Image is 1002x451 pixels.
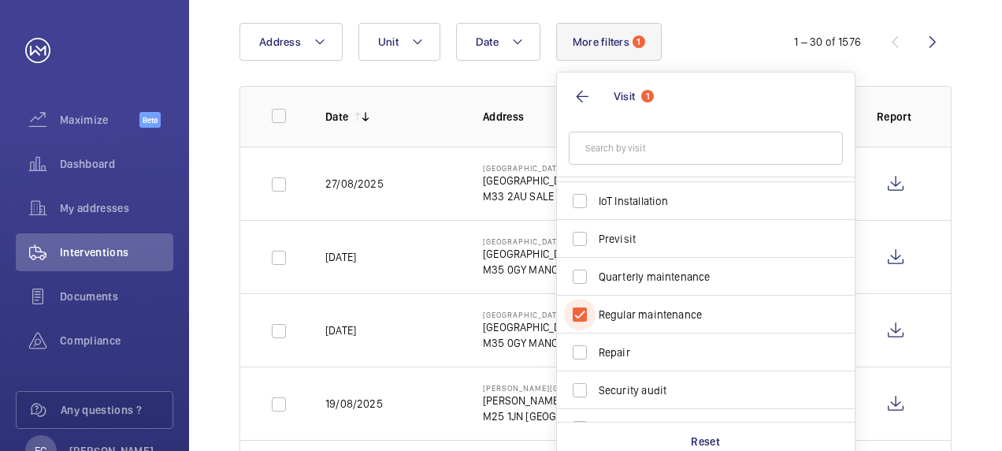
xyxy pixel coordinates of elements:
button: Visit1 [557,73,855,120]
p: Date [325,109,348,125]
p: Report [877,109,919,125]
span: Any questions ? [61,402,173,418]
span: Security audit [599,382,815,398]
p: [DATE] [325,249,356,265]
p: [GEOGRAPHIC_DATA], [483,246,595,262]
button: Address [239,23,343,61]
span: Regular maintenance [599,307,815,322]
p: 19/08/2025 [325,396,383,412]
p: [GEOGRAPHIC_DATA], [483,173,584,188]
p: M33 2AU SALE [483,188,584,204]
span: Previsit [599,231,815,247]
button: More filters1 [556,23,662,61]
p: [PERSON_NAME][GEOGRAPHIC_DATA] [483,383,615,393]
span: Beta [139,112,161,128]
button: Date [456,23,540,61]
span: Date [476,35,499,48]
p: [GEOGRAPHIC_DATA] [483,163,584,173]
p: [GEOGRAPHIC_DATA], [483,319,595,335]
span: Address [259,35,301,48]
span: My addresses [60,200,173,216]
p: Address [483,109,615,125]
span: Compliance [60,333,173,348]
p: M25 1JN [GEOGRAPHIC_DATA] [483,408,615,424]
p: 27/08/2025 [325,176,384,192]
p: M35 0GY MANCHESTER [483,335,595,351]
span: More filters [573,35,629,48]
p: M35 0GY MANCHESTER [483,262,595,278]
span: Semiannual maintenance [599,420,815,436]
p: [GEOGRAPHIC_DATA] [483,237,595,246]
span: Maximize [60,112,139,128]
span: 1 [641,90,654,102]
span: Interventions [60,244,173,260]
p: [DATE] [325,322,356,338]
span: Dashboard [60,156,173,172]
p: [PERSON_NAME][GEOGRAPHIC_DATA] [483,393,615,408]
span: Visit [614,90,635,102]
span: IoT Installation [599,193,815,209]
p: Reset [691,434,720,449]
span: Repair [599,345,815,360]
span: Unit [378,35,399,48]
div: 1 – 30 of 1576 [794,34,861,50]
span: 1 [633,35,645,48]
p: [GEOGRAPHIC_DATA] [483,310,595,319]
button: Unit [358,23,440,61]
input: Search by visit [569,132,843,165]
span: Quarterly maintenance [599,269,815,285]
span: Documents [60,289,173,304]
